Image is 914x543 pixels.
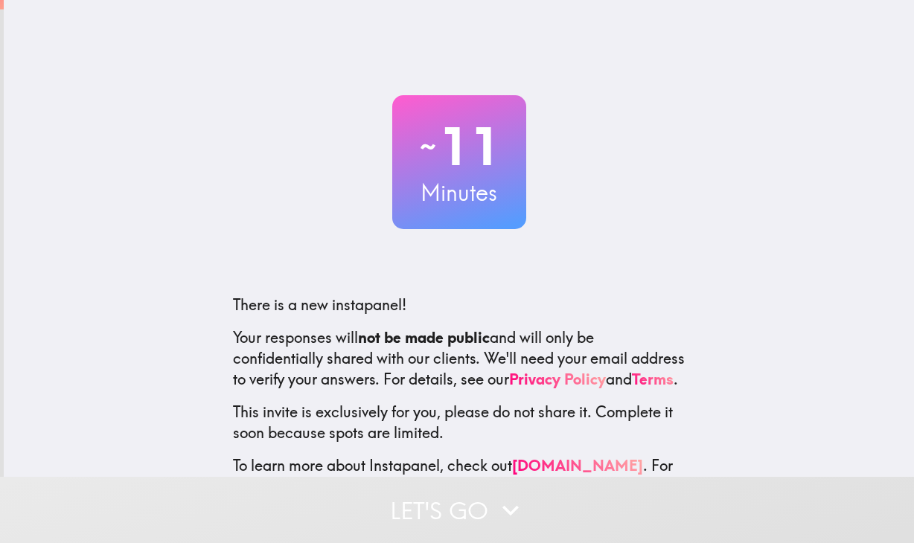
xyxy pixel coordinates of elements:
[632,370,674,388] a: Terms
[392,116,526,177] h2: 11
[509,370,606,388] a: Privacy Policy
[233,455,685,518] p: To learn more about Instapanel, check out . For questions or help, email us at .
[233,327,685,390] p: Your responses will and will only be confidentially shared with our clients. We'll need your emai...
[512,456,643,475] a: [DOMAIN_NAME]
[233,295,406,314] span: There is a new instapanel!
[392,177,526,208] h3: Minutes
[418,124,438,169] span: ~
[233,402,685,443] p: This invite is exclusively for you, please do not share it. Complete it soon because spots are li...
[358,328,490,347] b: not be made public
